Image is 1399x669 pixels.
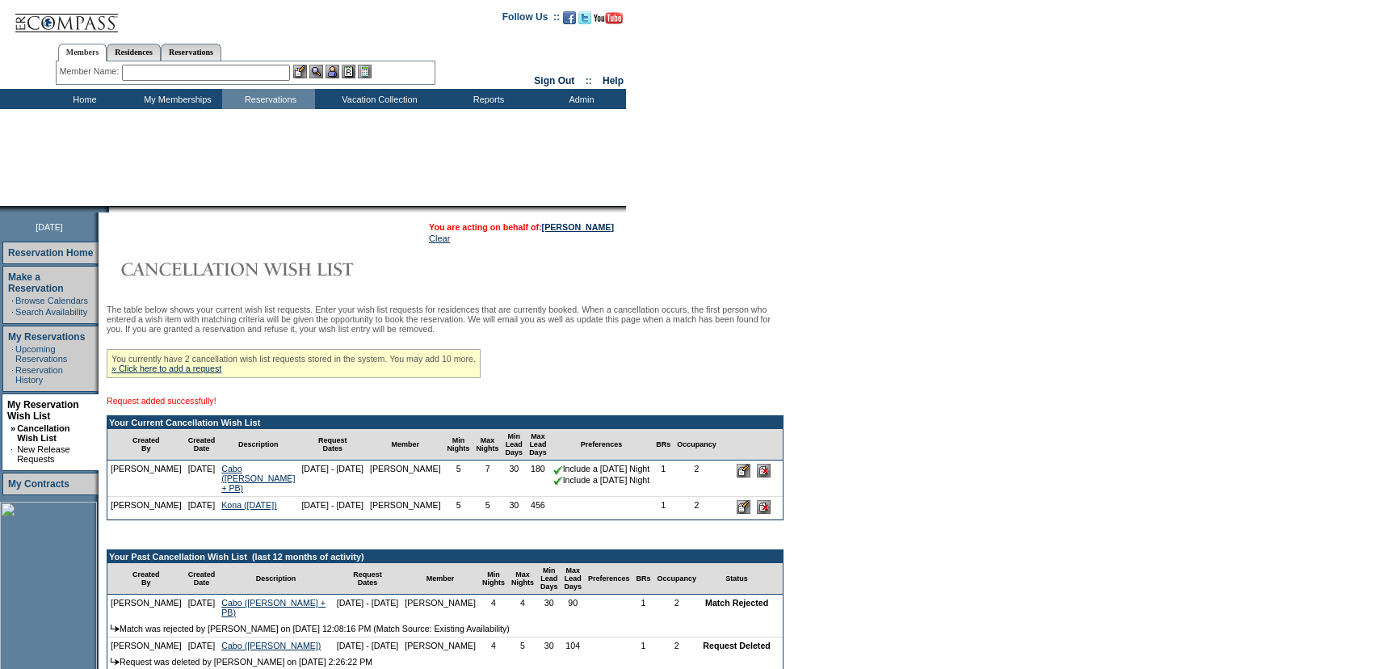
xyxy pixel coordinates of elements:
td: 90 [561,595,585,621]
img: Follow us on Twitter [578,11,591,24]
img: blank.gif [109,206,111,212]
td: Preferences [550,429,653,461]
input: Delete this Request [757,464,771,478]
td: Your Past Cancellation Wish List (last 12 months of activity) [107,550,783,563]
td: Min Nights [444,429,473,461]
a: My Reservation Wish List [7,399,79,422]
img: Impersonate [326,65,339,78]
a: Reservation Home [8,247,93,259]
td: Reservations [222,89,315,109]
td: 2 [654,595,700,621]
img: arrow.gif [111,658,120,665]
td: 30 [537,595,561,621]
a: Members [58,44,107,61]
img: Subscribe to our YouTube Channel [594,12,623,24]
nobr: [DATE] - [DATE] [337,641,399,650]
a: Cabo ([PERSON_NAME]) [221,641,321,650]
a: Search Availability [15,307,87,317]
a: Make a Reservation [8,271,64,294]
td: [PERSON_NAME] [401,637,479,654]
img: Cancellation Wish List [107,253,430,285]
td: Vacation Collection [315,89,440,109]
td: 2 [654,637,700,654]
nobr: Include a [DATE] Night [553,464,650,473]
td: [PERSON_NAME] [367,497,444,520]
td: 5 [508,637,537,654]
td: BRs [633,563,654,595]
a: Subscribe to our YouTube Channel [594,16,623,26]
td: [DATE] [185,637,219,654]
td: Created Date [185,563,219,595]
td: 5 [444,461,473,497]
span: [DATE] [36,222,63,232]
a: Upcoming Reservations [15,344,67,364]
img: arrow.gif [111,625,120,632]
td: Match was rejected by [PERSON_NAME] on [DATE] 12:08:16 PM (Match Source: Existing Availability) [107,621,783,637]
td: · [11,444,15,464]
td: Occupancy [654,563,700,595]
td: Min Nights [479,563,508,595]
td: Occupancy [674,429,720,461]
img: Become our fan on Facebook [563,11,576,24]
td: Member [367,429,444,461]
div: You currently have 2 cancellation wish list requests stored in the system. You may add 10 more. [107,349,481,378]
a: My Contracts [8,478,69,490]
td: 4 [479,637,508,654]
td: [PERSON_NAME] [107,497,185,520]
td: 1 [653,497,674,520]
a: My Reservations [8,331,85,343]
img: Reservations [342,65,355,78]
nobr: [DATE] - [DATE] [337,598,399,608]
span: Request added successfully! [107,396,216,406]
td: [PERSON_NAME] [107,637,185,654]
a: Cabo ([PERSON_NAME] + PB) [221,464,295,493]
td: Min Lead Days [502,429,527,461]
td: My Memberships [129,89,222,109]
td: 104 [561,637,585,654]
td: Your Current Cancellation Wish List [107,416,783,429]
div: Member Name: [60,65,122,78]
td: 30 [537,637,561,654]
input: Edit this Request [737,500,750,514]
a: Cancellation Wish List [17,423,69,443]
a: » Click here to add a request [111,364,221,373]
td: Max Nights [508,563,537,595]
td: Member [401,563,479,595]
img: promoShadowLeftCorner.gif [103,206,109,212]
td: · [11,307,14,317]
td: Follow Us :: [502,10,560,29]
td: Status [699,563,774,595]
td: · [11,296,14,305]
b: » [11,423,15,433]
td: Created By [107,563,185,595]
img: chkSmaller.gif [553,465,563,475]
a: Browse Calendars [15,296,88,305]
td: 1 [633,637,654,654]
td: [PERSON_NAME] [401,595,479,621]
img: b_edit.gif [293,65,307,78]
a: Follow us on Twitter [578,16,591,26]
img: chkSmaller.gif [553,476,563,486]
td: BRs [653,429,674,461]
td: 5 [473,497,502,520]
a: Cabo ([PERSON_NAME] + PB) [221,598,326,617]
nobr: [DATE] - [DATE] [301,464,363,473]
td: Created By [107,429,185,461]
td: [DATE] [185,595,219,621]
nobr: Include a [DATE] Night [553,475,650,485]
img: View [309,65,323,78]
a: [PERSON_NAME] [542,222,614,232]
td: 4 [508,595,537,621]
td: Max Lead Days [561,563,585,595]
td: Min Lead Days [537,563,561,595]
td: 4 [479,595,508,621]
span: :: [586,75,592,86]
a: Reservation History [15,365,63,385]
td: 1 [633,595,654,621]
td: 7 [473,461,502,497]
td: [DATE] [185,497,219,520]
td: Max Nights [473,429,502,461]
nobr: Match Rejected [705,598,768,608]
input: Delete this Request [757,500,771,514]
td: · [11,344,14,364]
